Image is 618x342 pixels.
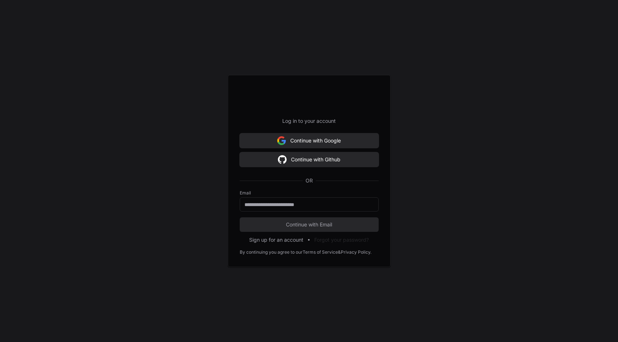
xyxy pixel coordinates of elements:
button: Forgot your password? [314,236,369,244]
img: Sign in with google [277,133,286,148]
label: Email [240,190,379,196]
button: Continue with Email [240,217,379,232]
a: Terms of Service [303,249,338,255]
p: Log in to your account [240,117,379,125]
button: Continue with Google [240,133,379,148]
img: Sign in with google [278,152,287,167]
span: OR [303,177,316,184]
button: Continue with Github [240,152,379,167]
div: & [338,249,341,255]
a: Privacy Policy. [341,249,371,255]
span: Continue with Email [240,221,379,228]
div: By continuing you agree to our [240,249,303,255]
button: Sign up for an account [249,236,303,244]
